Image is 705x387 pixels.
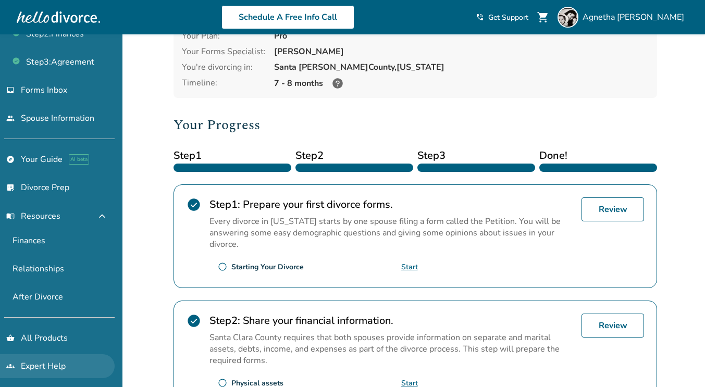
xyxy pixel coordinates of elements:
[653,337,705,387] iframe: Chat Widget
[6,114,15,122] span: people
[174,148,291,164] span: Step 1
[582,314,644,338] a: Review
[6,183,15,192] span: list_alt_check
[182,46,266,57] div: Your Forms Specialist:
[209,332,573,366] p: Santa Clara County requires that both spouses provide information on separate and marital assets,...
[488,13,528,22] span: Get Support
[6,155,15,164] span: explore
[231,262,304,272] div: Starting Your Divorce
[539,148,657,164] span: Done!
[295,148,413,164] span: Step 2
[6,334,15,342] span: shopping_basket
[6,86,15,94] span: inbox
[221,5,354,29] a: Schedule A Free Info Call
[558,7,578,28] img: Agnetha Garcia
[583,11,688,23] span: Agnetha [PERSON_NAME]
[401,262,418,272] a: Start
[69,154,89,165] span: AI beta
[218,262,227,271] span: radio_button_unchecked
[6,210,60,222] span: Resources
[476,13,484,21] span: phone_in_talk
[582,197,644,221] a: Review
[21,84,67,96] span: Forms Inbox
[174,115,657,135] h2: Your Progress
[537,11,549,23] span: shopping_cart
[6,212,15,220] span: menu_book
[182,61,266,73] div: You're divorcing in:
[417,148,535,164] span: Step 3
[182,77,266,90] div: Timeline:
[6,362,15,370] span: groups
[274,46,649,57] div: [PERSON_NAME]
[274,61,649,73] div: Santa [PERSON_NAME] County, [US_STATE]
[187,197,201,212] span: check_circle
[209,197,240,211] strong: Step 1 :
[476,13,528,22] a: phone_in_talkGet Support
[209,216,573,250] p: Every divorce in [US_STATE] starts by one spouse filing a form called the Petition. You will be a...
[209,314,240,328] strong: Step 2 :
[209,314,573,328] h2: Share your financial information.
[187,314,201,328] span: check_circle
[96,210,108,222] span: expand_less
[209,197,573,211] h2: Prepare your first divorce forms.
[274,77,649,90] div: 7 - 8 months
